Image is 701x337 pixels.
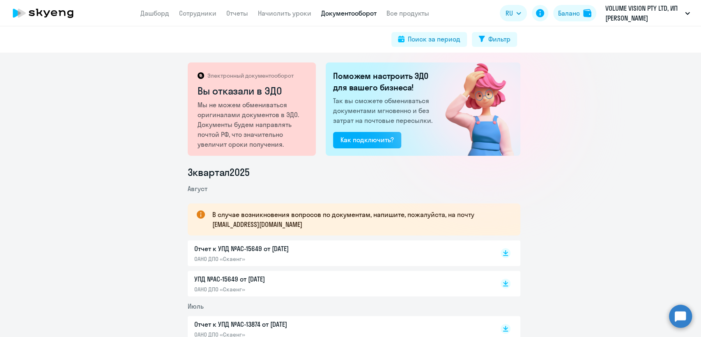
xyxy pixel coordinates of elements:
[472,32,517,47] button: Фильтр
[188,166,520,179] li: 3 квартал 2025
[500,5,527,21] button: RU
[428,62,520,156] img: declined
[194,274,367,284] p: УПД №AC-15649 от [DATE]
[258,9,311,17] a: Начислить уроки
[194,274,483,293] a: УПД №AC-15649 от [DATE]ОАНО ДПО «Скаенг»
[198,100,307,149] p: Мы не можем обмениваться оригиналами документов в ЭДО. Документы будем направлять почтой РФ, что ...
[194,244,483,263] a: Отчет к УПД №AC-15649 от [DATE]ОАНО ДПО «Скаенг»
[207,72,294,79] p: Электронный документооборот
[179,9,216,17] a: Сотрудники
[506,8,513,18] span: RU
[333,70,435,93] h2: Поможем настроить ЭДО для вашего бизнеса!
[553,5,596,21] button: Балансbalance
[198,84,307,97] h2: Вы отказали в ЭДО
[605,3,682,23] p: VOLUME VISION PTY LTD, ИП [PERSON_NAME]
[488,34,510,44] div: Фильтр
[583,9,591,17] img: balance
[188,185,207,193] span: Август
[321,9,377,17] a: Документооборот
[194,255,367,263] p: ОАНО ДПО «Скаенг»
[408,34,460,44] div: Поиск за период
[386,9,429,17] a: Все продукты
[140,9,169,17] a: Дашборд
[333,96,435,125] p: Так вы сможете обмениваться документами мгновенно и без затрат на почтовые пересылки.
[188,302,204,310] span: Июль
[333,132,401,148] button: Как подключить?
[558,8,580,18] div: Баланс
[601,3,694,23] button: VOLUME VISION PTY LTD, ИП [PERSON_NAME]
[194,286,367,293] p: ОАНО ДПО «Скаенг»
[194,319,367,329] p: Отчет к УПД №AC-13874 от [DATE]
[212,210,506,229] p: В случае возникновения вопросов по документам, напишите, пожалуйста, на почту [EMAIL_ADDRESS][DOM...
[340,135,394,145] div: Как подключить?
[194,244,367,254] p: Отчет к УПД №AC-15649 от [DATE]
[391,32,467,47] button: Поиск за период
[226,9,248,17] a: Отчеты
